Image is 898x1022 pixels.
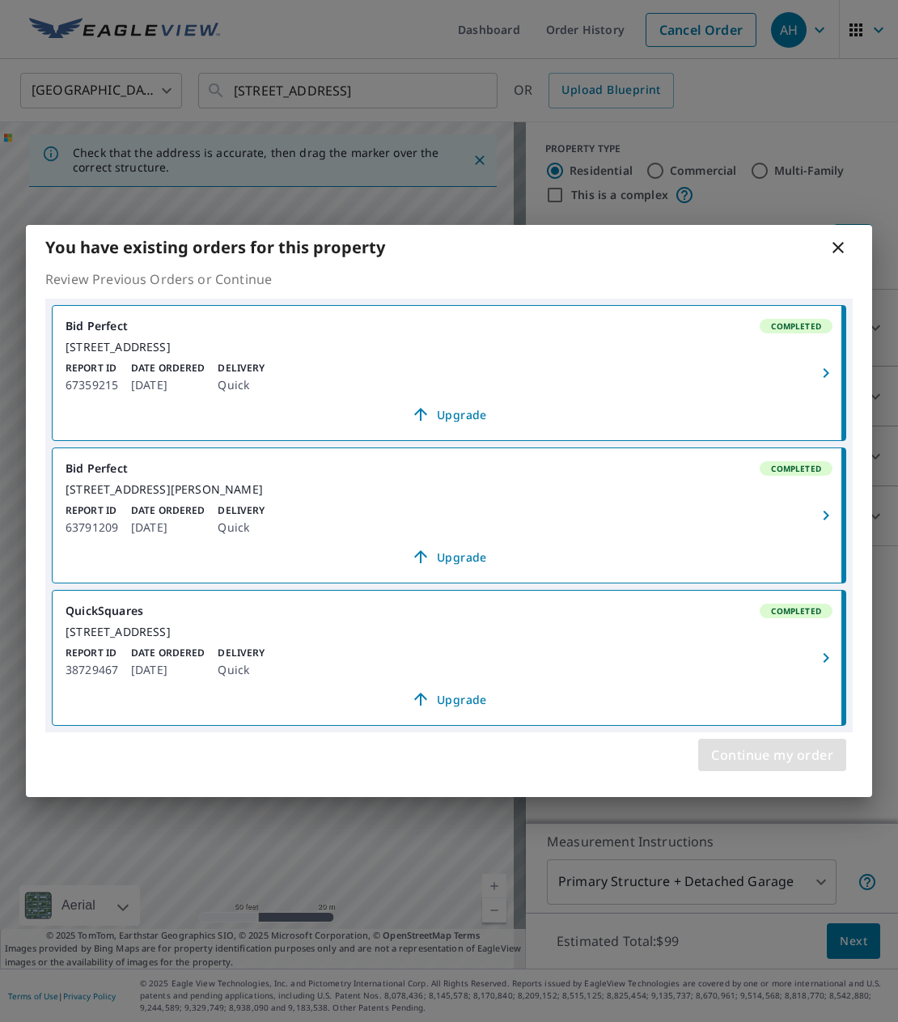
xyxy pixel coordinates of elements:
[75,547,823,566] span: Upgrade
[66,686,832,712] a: Upgrade
[761,463,831,474] span: Completed
[218,503,265,518] p: Delivery
[131,503,205,518] p: Date Ordered
[66,544,832,570] a: Upgrade
[66,660,118,680] p: 38729467
[131,518,205,537] p: [DATE]
[45,236,385,258] b: You have existing orders for this property
[66,518,118,537] p: 63791209
[45,269,853,289] p: Review Previous Orders or Continue
[53,591,845,725] a: QuickSquaresCompleted[STREET_ADDRESS]Report ID38729467Date Ordered[DATE]DeliveryQuickUpgrade
[53,448,845,583] a: Bid PerfectCompleted[STREET_ADDRESS][PERSON_NAME]Report ID63791209Date Ordered[DATE]DeliveryQuick...
[218,518,265,537] p: Quick
[75,689,823,709] span: Upgrade
[66,625,832,639] div: [STREET_ADDRESS]
[66,401,832,427] a: Upgrade
[131,375,205,395] p: [DATE]
[66,461,832,476] div: Bid Perfect
[66,340,832,354] div: [STREET_ADDRESS]
[53,306,845,440] a: Bid PerfectCompleted[STREET_ADDRESS]Report ID67359215Date Ordered[DATE]DeliveryQuickUpgrade
[218,660,265,680] p: Quick
[218,361,265,375] p: Delivery
[711,744,833,766] span: Continue my order
[66,319,832,333] div: Bid Perfect
[66,503,118,518] p: Report ID
[66,482,832,497] div: [STREET_ADDRESS][PERSON_NAME]
[131,660,205,680] p: [DATE]
[698,739,846,771] button: Continue my order
[75,405,823,424] span: Upgrade
[66,361,118,375] p: Report ID
[66,375,118,395] p: 67359215
[761,320,831,332] span: Completed
[131,361,205,375] p: Date Ordered
[131,646,205,660] p: Date Ordered
[66,604,832,618] div: QuickSquares
[66,646,118,660] p: Report ID
[218,375,265,395] p: Quick
[218,646,265,660] p: Delivery
[761,605,831,617] span: Completed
